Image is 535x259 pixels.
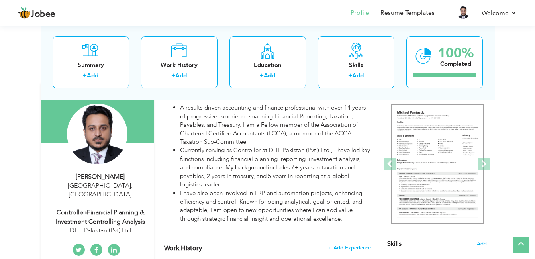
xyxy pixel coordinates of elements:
[180,189,370,224] li: I have also been involved in ERP and automation projects, enhancing efficiency and control. Known...
[83,71,87,80] label: +
[171,71,175,80] label: +
[260,71,264,80] label: +
[457,6,470,19] img: Profile Img
[31,10,55,19] span: Jobee
[175,71,187,79] a: Add
[348,71,352,80] label: +
[236,61,300,69] div: Education
[164,244,202,253] span: Work History
[180,146,370,189] li: Currently serving as Controller at DHL Pakistan (Pvt.) Ltd., I have led key functions including f...
[328,245,371,251] span: + Add Experience
[351,8,369,18] a: Profile
[47,226,154,235] div: DHL Pakistan (Pvt) Ltd
[438,46,474,59] div: 100%
[87,71,98,79] a: Add
[47,172,154,181] div: [PERSON_NAME]
[324,61,388,69] div: Skills
[18,7,31,20] img: jobee.io
[147,61,211,69] div: Work History
[131,181,133,190] span: ,
[180,104,370,146] li: A results-driven accounting and finance professional with over 14 years of progressive experience...
[47,208,154,226] div: Controller-Financial Planning & Investment Controlling Analysis
[438,59,474,68] div: Completed
[59,61,123,69] div: Summary
[164,244,370,252] h4: This helps to show the companies you have worked for.
[352,71,364,79] a: Add
[18,7,55,20] a: Jobee
[477,240,487,248] span: Add
[380,8,435,18] a: Resume Templates
[387,239,402,248] span: Skills
[264,71,275,79] a: Add
[47,181,154,200] div: [GEOGRAPHIC_DATA] [GEOGRAPHIC_DATA]
[482,8,517,18] a: Welcome
[67,104,127,164] img: MUHAMMAD AYAZ KHAN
